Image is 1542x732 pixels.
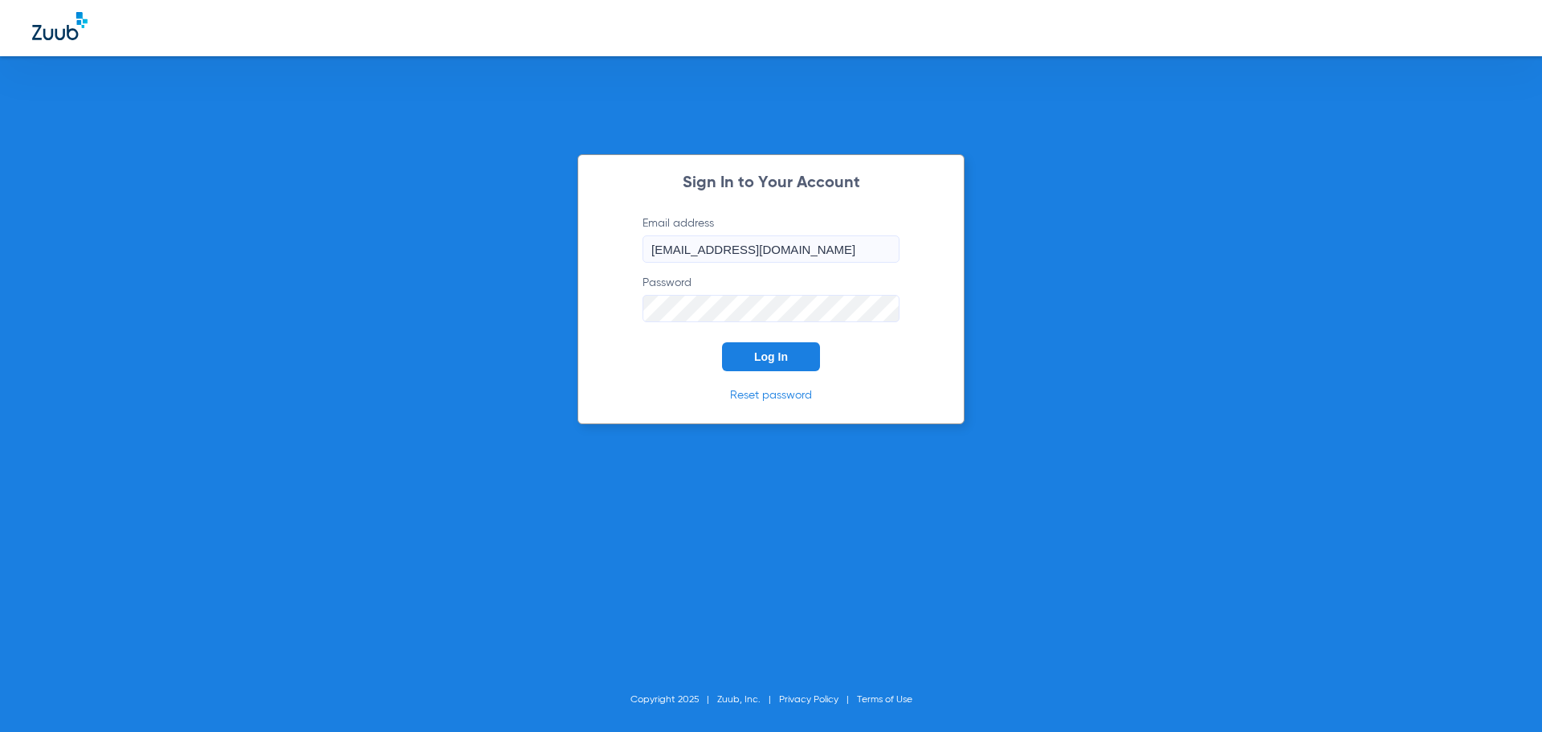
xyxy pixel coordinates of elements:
[642,235,899,263] input: Email address
[642,295,899,322] input: Password
[779,695,838,705] a: Privacy Policy
[32,12,88,40] img: Zuub Logo
[618,175,924,191] h2: Sign In to Your Account
[730,390,812,401] a: Reset password
[722,342,820,371] button: Log In
[642,275,899,322] label: Password
[717,692,779,708] li: Zuub, Inc.
[754,350,788,363] span: Log In
[857,695,912,705] a: Terms of Use
[630,692,717,708] li: Copyright 2025
[642,215,899,263] label: Email address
